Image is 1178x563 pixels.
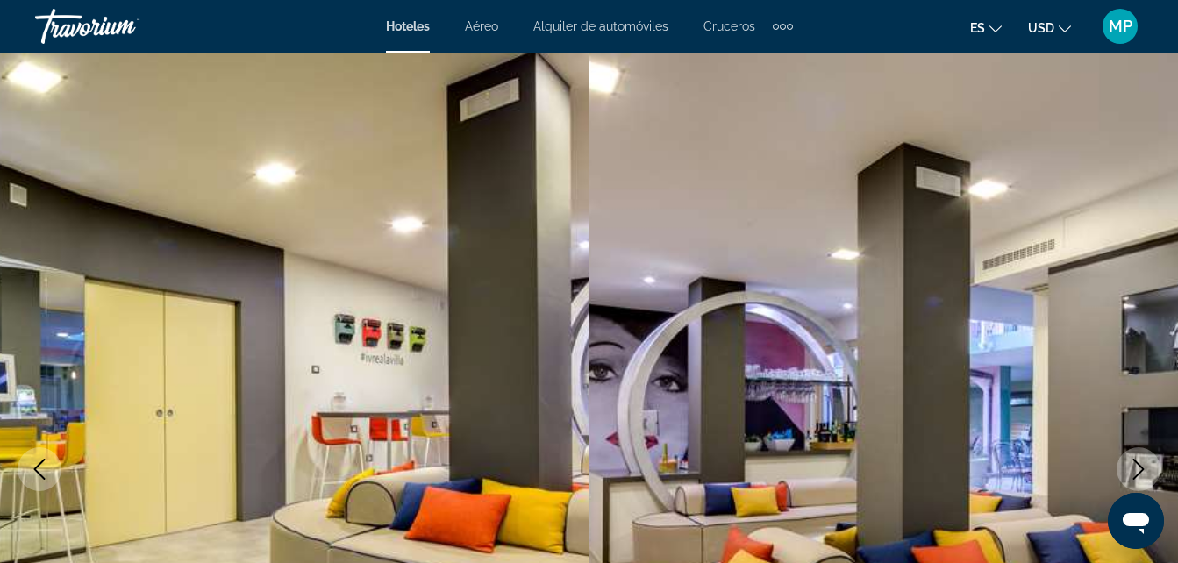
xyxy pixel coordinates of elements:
[465,19,498,33] a: Aéreo
[970,15,1002,40] button: Change language
[1117,447,1160,491] button: Next image
[35,4,211,49] a: Travorium
[1097,8,1143,45] button: User Menu
[1108,493,1164,549] iframe: Botón para iniciar la ventana de mensajería
[18,447,61,491] button: Previous image
[970,21,985,35] span: es
[386,19,430,33] a: Hoteles
[773,12,793,40] button: Extra navigation items
[533,19,668,33] a: Alquiler de automóviles
[1109,18,1132,35] span: MP
[703,19,755,33] a: Cruceros
[1028,21,1054,35] span: USD
[1028,15,1071,40] button: Change currency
